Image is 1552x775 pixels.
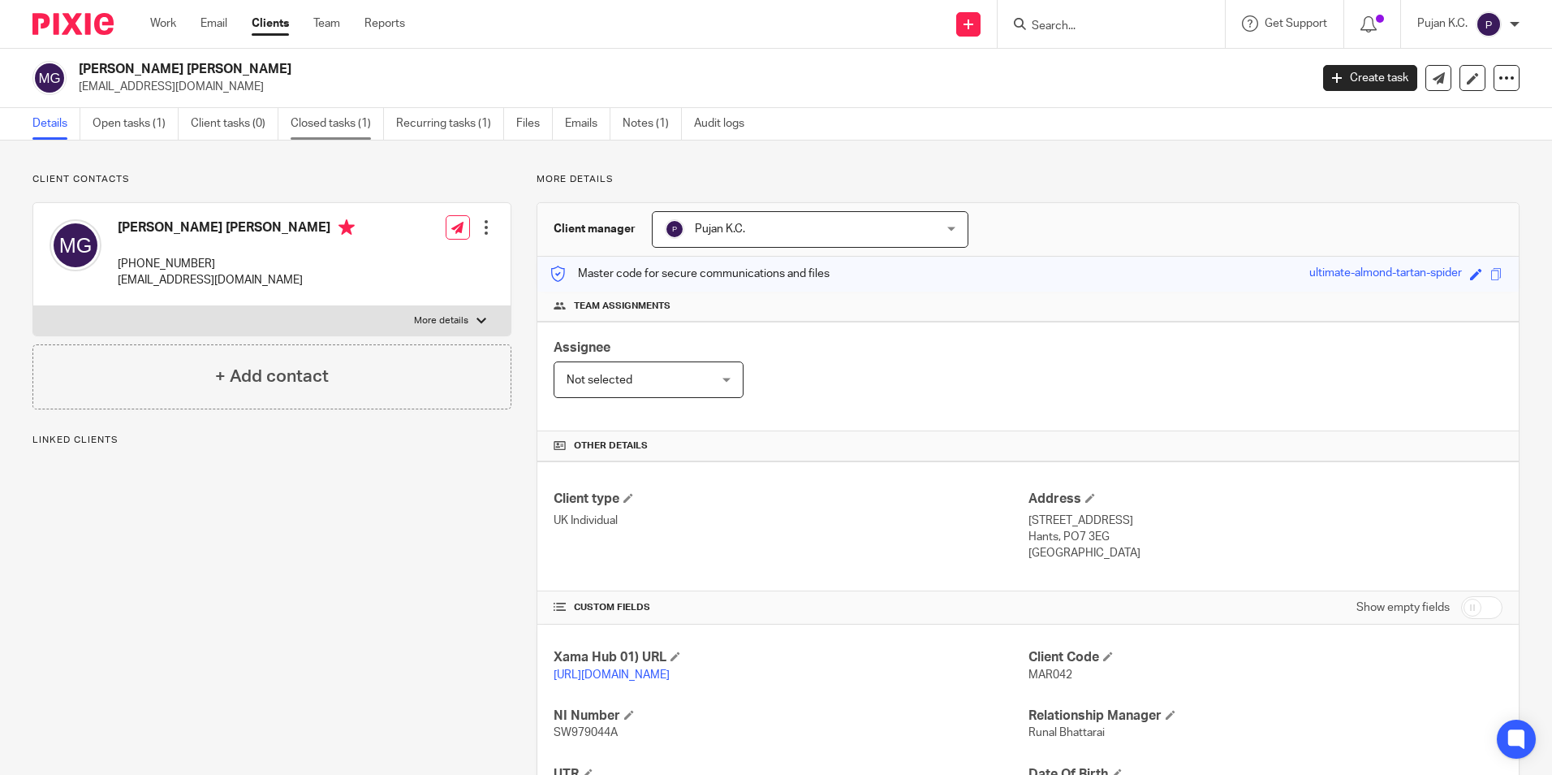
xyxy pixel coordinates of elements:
[32,173,511,186] p: Client contacts
[32,13,114,35] img: Pixie
[364,15,405,32] a: Reports
[554,601,1028,614] h4: CUSTOM FIELDS
[93,108,179,140] a: Open tasks (1)
[291,108,384,140] a: Closed tasks (1)
[191,108,278,140] a: Client tasks (0)
[1030,19,1176,34] input: Search
[32,434,511,447] p: Linked clients
[623,108,682,140] a: Notes (1)
[554,708,1028,725] h4: NI Number
[554,649,1028,666] h4: Xama Hub 01) URL
[1028,491,1502,508] h4: Address
[1356,600,1450,616] label: Show empty fields
[1309,265,1462,284] div: ultimate-almond-tartan-spider
[665,219,684,239] img: svg%3E
[313,15,340,32] a: Team
[150,15,176,32] a: Work
[695,223,745,235] span: Pujan K.C.
[1028,649,1502,666] h4: Client Code
[554,491,1028,508] h4: Client type
[50,219,101,271] img: svg%3E
[1265,18,1327,29] span: Get Support
[694,108,757,140] a: Audit logs
[252,15,289,32] a: Clients
[554,341,610,354] span: Assignee
[554,221,636,237] h3: Client manager
[396,108,504,140] a: Recurring tasks (1)
[1028,513,1502,529] p: [STREET_ADDRESS]
[554,513,1028,529] p: UK Individual
[1417,15,1468,32] p: Pujan K.C.
[554,669,670,681] a: [URL][DOMAIN_NAME]
[338,219,355,236] i: Primary
[215,364,329,389] h4: + Add contact
[565,108,610,140] a: Emails
[537,173,1520,186] p: More details
[1028,529,1502,545] p: Hants, PO7 3EG
[567,375,632,386] span: Not selected
[118,256,355,272] p: [PHONE_NUMBER]
[32,108,80,140] a: Details
[1323,65,1417,91] a: Create task
[118,219,355,240] h4: [PERSON_NAME] [PERSON_NAME]
[516,108,553,140] a: Files
[79,79,1299,95] p: [EMAIL_ADDRESS][DOMAIN_NAME]
[574,300,670,313] span: Team assignments
[1476,11,1502,37] img: svg%3E
[118,272,355,288] p: [EMAIL_ADDRESS][DOMAIN_NAME]
[1028,727,1105,738] span: Runal Bhattarai
[79,61,1054,78] h2: [PERSON_NAME] [PERSON_NAME]
[200,15,227,32] a: Email
[414,314,468,327] p: More details
[574,439,648,452] span: Other details
[550,266,830,282] p: Master code for secure communications and files
[32,61,67,95] img: svg%3E
[1028,545,1502,561] p: [GEOGRAPHIC_DATA]
[1028,708,1502,725] h4: Relationship Manager
[554,727,618,738] span: SW979044A
[1028,669,1072,681] span: MAR042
